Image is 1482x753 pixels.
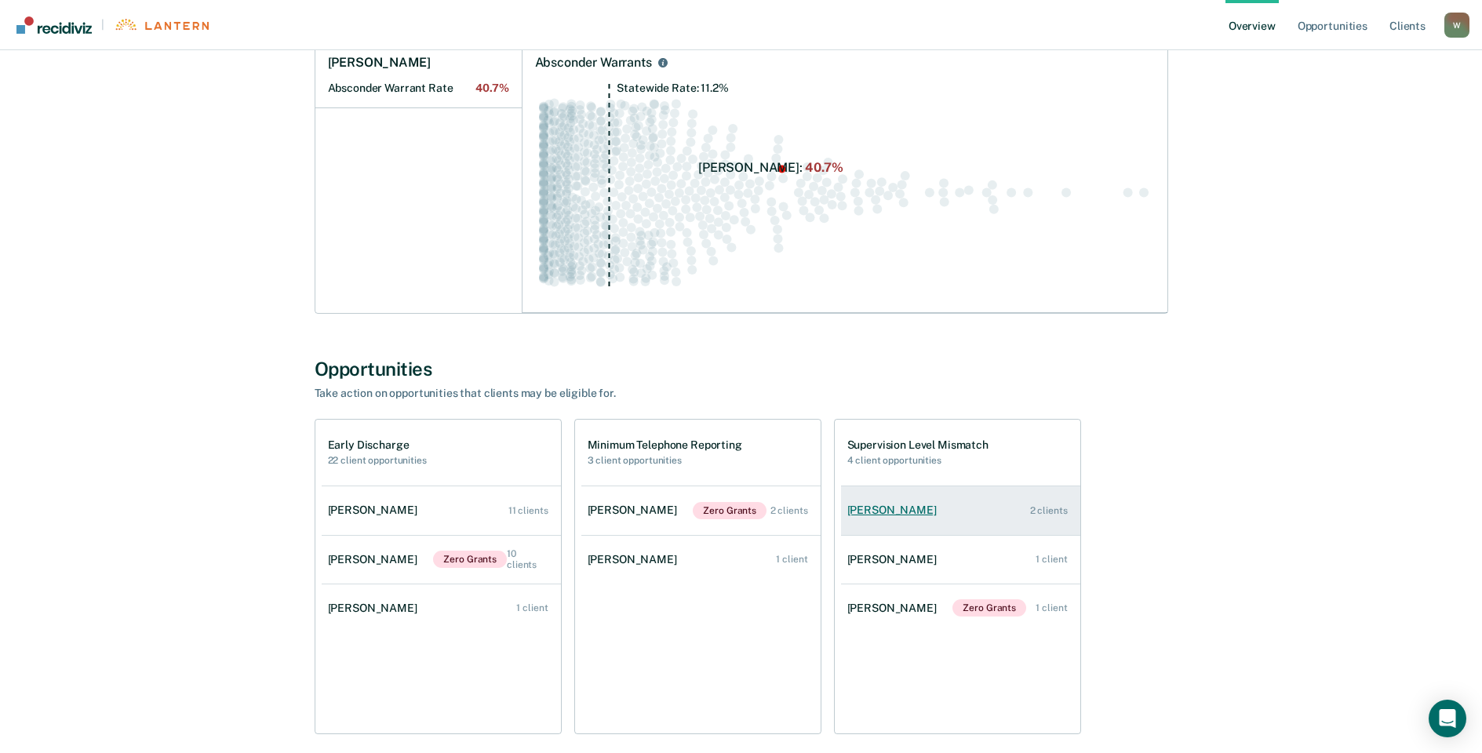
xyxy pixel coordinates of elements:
div: Absconder Warrants [535,55,652,71]
img: Recidiviz [16,16,92,34]
a: [PERSON_NAME]Zero Grants 10 clients [322,533,561,587]
div: [PERSON_NAME] [847,602,943,615]
span: Zero Grants [693,502,766,519]
div: Opportunities [315,358,1168,380]
tspan: Statewide Rate: 11.2% [617,82,728,94]
h1: Supervision Level Mismatch [847,438,989,452]
div: 11 clients [508,505,548,516]
div: [PERSON_NAME] [588,553,683,566]
a: [PERSON_NAME] 1 client [322,586,561,631]
h1: Early Discharge [328,438,427,452]
h2: Absconder Warrant Rate [328,82,509,95]
h2: 4 client opportunities [847,455,989,466]
span: 40.7% [475,82,508,95]
div: Open Intercom Messenger [1429,700,1466,737]
div: [PERSON_NAME] [328,602,424,615]
span: Zero Grants [433,551,507,568]
h2: 3 client opportunities [588,455,742,466]
div: 1 client [516,602,548,613]
button: Absconder Warrants [655,55,671,71]
a: [PERSON_NAME] 1 client [581,537,821,582]
div: [PERSON_NAME] [847,504,943,517]
div: 1 client [1036,554,1067,565]
h2: 22 client opportunities [328,455,427,466]
h1: [PERSON_NAME] [328,55,431,71]
a: [PERSON_NAME] 2 clients [841,488,1080,533]
a: [PERSON_NAME] 11 clients [322,488,561,533]
img: Lantern [114,19,209,31]
div: Swarm plot of all absconder warrant rates in the state for ALL caseloads, highlighting values of ... [535,83,1155,300]
span: | [92,18,114,31]
button: Profile dropdown button [1444,13,1469,38]
h1: Minimum Telephone Reporting [588,438,742,452]
div: 1 client [1036,602,1067,613]
a: [PERSON_NAME] 1 client [841,537,1080,582]
div: [PERSON_NAME] [328,553,424,566]
div: Take action on opportunities that clients may be eligible for. [315,387,864,400]
div: W [1444,13,1469,38]
a: [PERSON_NAME]Absconder Warrant Rate40.7% [315,42,522,108]
div: 2 clients [1030,505,1068,516]
a: [PERSON_NAME]Zero Grants 2 clients [581,486,821,535]
div: [PERSON_NAME] [847,553,943,566]
div: [PERSON_NAME] [588,504,683,517]
div: [PERSON_NAME] [328,504,424,517]
div: 2 clients [770,505,808,516]
span: Zero Grants [952,599,1026,617]
div: 10 clients [507,548,548,571]
a: [PERSON_NAME]Zero Grants 1 client [841,584,1080,632]
div: 1 client [776,554,807,565]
